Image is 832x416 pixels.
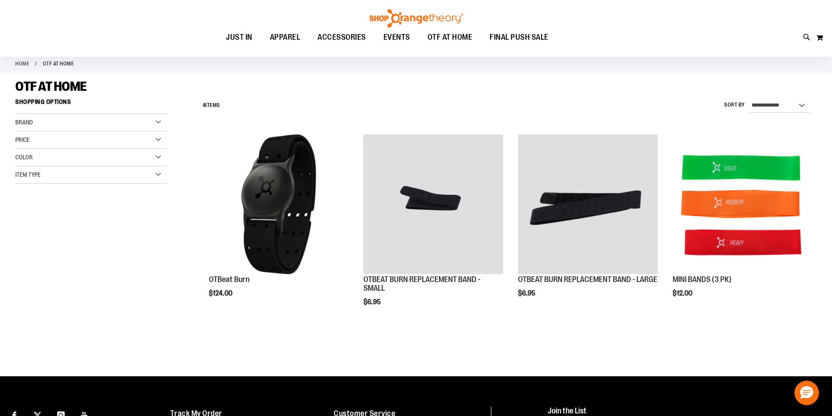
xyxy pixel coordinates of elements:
[518,134,658,274] img: OTBEAT BURN REPLACEMENT BAND - LARGE
[673,134,812,274] img: MINI BANDS (3 PK)
[363,134,503,274] img: OTBEAT BURN REPLACEMENT BAND - SMALL
[428,28,473,47] span: OTF AT HOME
[668,130,817,320] div: product
[363,298,382,306] span: $6.95
[15,94,166,114] strong: Shopping Options
[518,275,657,284] a: OTBEAT BURN REPLACEMENT BAND - LARGE
[209,134,349,275] a: Main view of OTBeat Burn 6.0-C
[518,289,537,297] span: $6.95
[481,28,557,48] a: FINAL PUSH SALE
[15,119,33,126] span: Brand
[270,28,300,47] span: APPAREL
[15,136,30,143] span: Price
[368,9,464,28] img: Shop Orangetheory
[419,28,481,47] a: OTF AT HOME
[203,99,220,112] h2: Items
[673,275,732,284] a: MINI BANDS (3 PK)
[209,275,249,284] a: OTBeat Burn
[724,101,745,109] label: Sort By
[15,171,41,178] span: Item Type
[518,134,658,275] a: OTBEAT BURN REPLACEMENT BAND - LARGE
[15,154,33,161] span: Color
[673,134,812,275] a: MINI BANDS (3 PK)
[383,28,410,47] span: EVENTS
[209,289,234,297] span: $124.00
[375,28,419,48] a: EVENTS
[204,130,353,320] div: product
[363,134,503,275] a: OTBEAT BURN REPLACEMENT BAND - SMALL
[363,275,480,292] a: OTBEAT BURN REPLACEMENT BAND - SMALL
[15,60,29,68] a: Home
[203,102,206,108] span: 4
[15,79,87,94] span: OTF AT HOME
[261,28,309,48] a: APPAREL
[309,28,375,48] a: ACCESSORIES
[226,28,252,47] span: JUST IN
[359,130,507,328] div: product
[43,60,74,68] strong: OTF AT HOME
[673,289,694,297] span: $12.00
[490,28,549,47] span: FINAL PUSH SALE
[318,28,366,47] span: ACCESSORIES
[209,134,349,274] img: Main view of OTBeat Burn 6.0-C
[514,130,662,320] div: product
[794,381,819,405] button: Hello, have a question? Let’s chat.
[217,28,261,48] a: JUST IN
